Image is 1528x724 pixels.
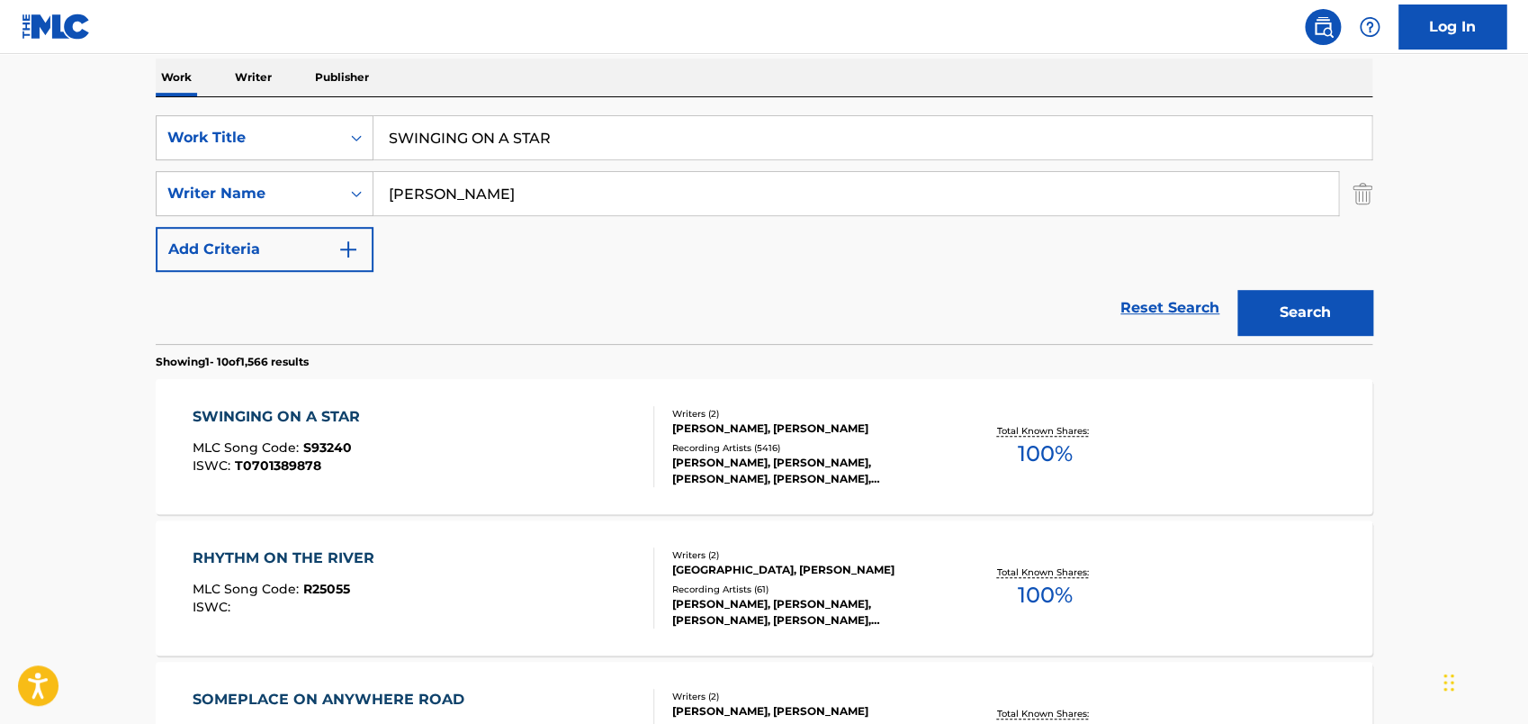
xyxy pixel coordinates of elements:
p: Work [156,59,197,96]
a: Public Search [1305,9,1341,45]
div: Recording Artists ( 5416 ) [671,441,943,455]
div: [GEOGRAPHIC_DATA], [PERSON_NAME] [671,562,943,578]
div: Help [1352,9,1388,45]
a: Log In [1398,5,1506,50]
p: Total Known Shares: [996,566,1092,579]
div: SWINGING ON A STAR [193,406,369,428]
span: MLC Song Code : [193,439,303,456]
p: Total Known Shares: [996,424,1092,438]
img: help [1359,16,1380,38]
p: Writer [229,59,277,96]
a: Reset Search [1111,288,1228,328]
span: S93240 [303,439,352,456]
form: Search Form [156,115,1372,344]
span: 100 % [1017,438,1072,470]
img: 9d2ae6d4665cec9f34b9.svg [337,239,359,260]
span: MLC Song Code : [193,581,303,597]
a: RHYTHM ON THE RIVERMLC Song Code:R25055ISWC:Writers (2)[GEOGRAPHIC_DATA], [PERSON_NAME]Recording ... [156,520,1372,656]
p: Total Known Shares: [996,707,1092,720]
div: [PERSON_NAME], [PERSON_NAME], [PERSON_NAME], [PERSON_NAME], [PERSON_NAME] [671,455,943,487]
div: [PERSON_NAME], [PERSON_NAME] [671,421,943,437]
span: 100 % [1017,579,1072,611]
div: [PERSON_NAME], [PERSON_NAME] [671,703,943,719]
span: ISWC : [193,457,235,474]
div: RHYTHM ON THE RIVER [193,548,383,569]
img: search [1312,16,1334,38]
a: SWINGING ON A STARMLC Song Code:S93240ISWC:T0701389878Writers (2)[PERSON_NAME], [PERSON_NAME]Reco... [156,379,1372,514]
p: Showing 1 - 10 of 1,566 results [156,354,309,370]
div: SOMEPLACE ON ANYWHERE ROAD [193,689,473,710]
span: ISWC : [193,599,235,615]
div: Writer Name [167,183,329,204]
span: T0701389878 [235,457,321,474]
div: Recording Artists ( 61 ) [671,583,943,596]
p: Publisher [310,59,374,96]
iframe: Chat Widget [1438,638,1528,724]
div: [PERSON_NAME], [PERSON_NAME], [PERSON_NAME], [PERSON_NAME], [PERSON_NAME] [671,596,943,629]
img: Delete Criterion [1353,171,1372,216]
div: Writers ( 2 ) [671,548,943,562]
div: Writers ( 2 ) [671,407,943,421]
div: Writers ( 2 ) [671,690,943,703]
button: Search [1237,290,1372,335]
button: Add Criteria [156,227,373,272]
img: MLC Logo [22,14,91,40]
div: Work Title [167,127,329,149]
div: Drag [1443,656,1454,710]
span: R25055 [303,581,350,597]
